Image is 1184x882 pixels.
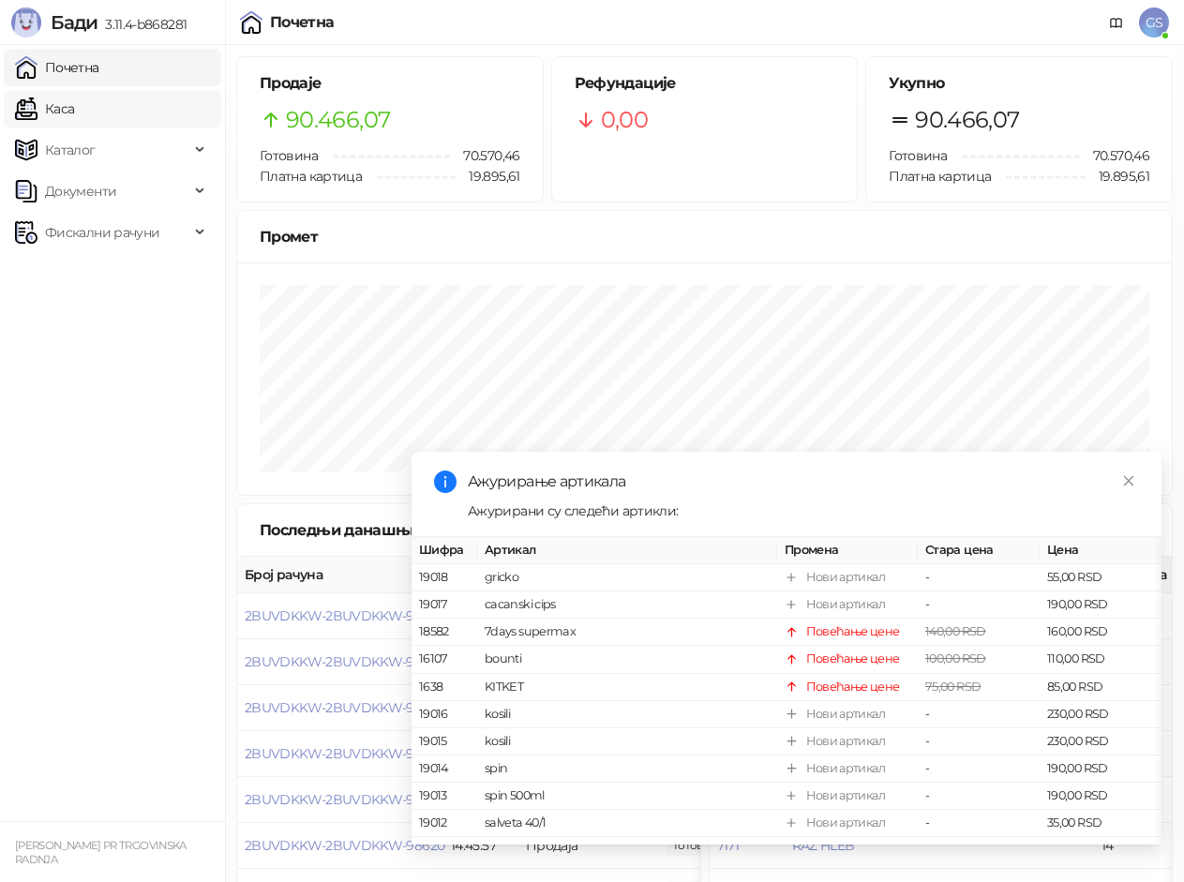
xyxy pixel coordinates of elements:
[1086,166,1149,187] span: 19.895,61
[1040,619,1162,646] td: 160,00 RSD
[806,786,885,805] div: Нови артикал
[45,172,116,210] span: Документи
[925,651,986,665] span: 100,00 RSD
[1040,701,1162,728] td: 230,00 RSD
[412,701,477,728] td: 19016
[1040,537,1162,564] th: Цена
[1122,474,1135,487] span: close
[468,471,1139,493] div: Ажурирање артикала
[412,537,477,564] th: Шифра
[1040,837,1162,864] td: 410,00 RSD
[245,607,443,624] button: 2BUVDKKW-2BUVDKKW-98625
[1040,728,1162,755] td: 230,00 RSD
[245,791,441,808] button: 2BUVDKKW-2BUVDKKW-98621
[45,131,96,169] span: Каталог
[806,595,885,614] div: Нови артикал
[806,814,885,832] div: Нови артикал
[260,147,318,164] span: Готовина
[477,646,777,673] td: bounti
[412,810,477,837] td: 19012
[806,622,900,641] div: Повећање цене
[1139,7,1169,37] span: GS
[1102,7,1132,37] a: Документација
[260,168,362,185] span: Платна картица
[477,564,777,591] td: gricko
[1040,646,1162,673] td: 110,00 RSD
[806,568,885,587] div: Нови артикал
[412,755,477,783] td: 19014
[1040,564,1162,591] td: 55,00 RSD
[468,501,1139,521] div: Ажурирани су следећи артикли:
[806,705,885,724] div: Нови артикал
[918,701,1040,728] td: -
[270,15,335,30] div: Почетна
[918,591,1040,619] td: -
[245,699,443,716] button: 2BUVDKKW-2BUVDKKW-98623
[477,837,777,864] td: perwol 2l
[286,102,390,138] span: 90.466,07
[434,471,457,493] span: info-circle
[477,728,777,755] td: kosili
[918,564,1040,591] td: -
[412,673,477,700] td: 1638
[1040,673,1162,700] td: 85,00 RSD
[412,619,477,646] td: 18582
[245,653,444,670] button: 2BUVDKKW-2BUVDKKW-98624
[477,673,777,700] td: KITKET
[412,646,477,673] td: 16107
[575,72,835,95] h5: Рефундације
[1040,591,1162,619] td: 190,00 RSD
[918,837,1040,864] td: -
[97,16,187,33] span: 3.11.4-b868281
[45,214,159,251] span: Фискални рачуни
[806,732,885,751] div: Нови артикал
[806,841,885,860] div: Нови артикал
[412,783,477,810] td: 19013
[918,728,1040,755] td: -
[477,591,777,619] td: cacanski cips
[889,168,991,185] span: Платна картица
[477,810,777,837] td: salveta 40/1
[412,837,477,864] td: 19011
[245,745,443,762] button: 2BUVDKKW-2BUVDKKW-98622
[412,728,477,755] td: 19015
[806,759,885,778] div: Нови артикал
[889,72,1149,95] h5: Укупно
[51,11,97,34] span: Бади
[889,147,947,164] span: Готовина
[237,557,443,593] th: Број рачуна
[245,837,444,854] button: 2BUVDKKW-2BUVDKKW-98620
[477,619,777,646] td: 7days supermax
[260,225,1149,248] div: Промет
[456,166,519,187] span: 19.895,61
[806,677,900,695] div: Повећање цене
[918,783,1040,810] td: -
[925,624,986,638] span: 140,00 RSD
[11,7,41,37] img: Logo
[15,90,74,127] a: Каса
[925,679,981,693] span: 75,00 RSD
[918,537,1040,564] th: Стара цена
[918,755,1040,783] td: -
[915,102,1019,138] span: 90.466,07
[777,537,918,564] th: Промена
[477,537,777,564] th: Артикал
[477,783,777,810] td: spin 500ml
[477,701,777,728] td: kosili
[260,518,508,542] div: Последњи данашњи рачуни
[15,839,187,866] small: [PERSON_NAME] PR TRGOVINSKA RADNJA
[806,650,900,668] div: Повећање цене
[15,49,99,86] a: Почетна
[1040,810,1162,837] td: 35,00 RSD
[1040,783,1162,810] td: 190,00 RSD
[260,72,520,95] h5: Продаје
[412,591,477,619] td: 19017
[450,145,519,166] span: 70.570,46
[1080,145,1149,166] span: 70.570,46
